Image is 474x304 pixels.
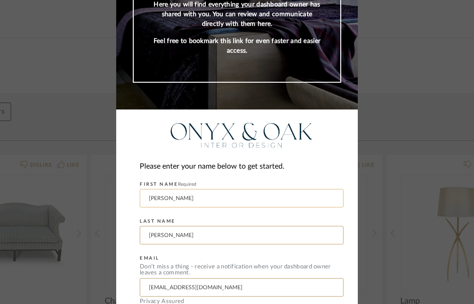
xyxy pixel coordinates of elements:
label: LAST NAME [140,219,176,224]
input: Enter First Name [140,189,344,207]
input: Enter Last Name [140,226,344,244]
input: Enter Email [140,278,344,297]
div: Please enter your name below to get started. [140,160,344,173]
p: Feel free to bookmark this link for even faster and easier access. [152,36,322,56]
label: FIRST NAME [140,182,196,187]
span: Required [178,182,196,187]
div: Don’t miss a thing - receive a notification when your dashboard owner leaves a comment. [140,264,344,276]
label: EMAIL [140,255,160,261]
